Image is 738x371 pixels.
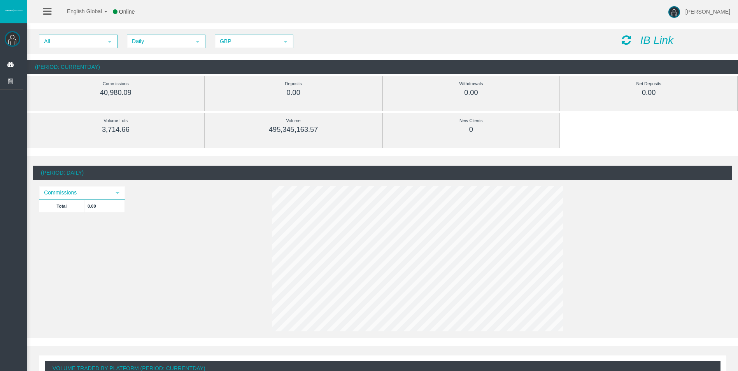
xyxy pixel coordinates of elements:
td: 0.00 [84,199,125,212]
span: Daily [128,35,191,47]
img: logo.svg [4,9,23,12]
div: New Clients [400,116,542,125]
span: select [114,190,121,196]
div: 0 [400,125,542,134]
span: All [40,35,103,47]
div: Net Deposits [578,79,720,88]
div: 40,980.09 [45,88,187,97]
div: Volume Lots [45,116,187,125]
span: select [195,38,201,45]
div: Volume [223,116,365,125]
div: Commissions [45,79,187,88]
div: 0.00 [578,88,720,97]
div: 0.00 [400,88,542,97]
div: (Period: Daily) [33,166,732,180]
img: user-image [668,6,680,18]
span: Online [119,9,135,15]
span: [PERSON_NAME] [685,9,730,15]
div: 495,345,163.57 [223,125,365,134]
span: English Global [57,8,102,14]
td: Total [39,199,84,212]
div: 3,714.66 [45,125,187,134]
div: Deposits [223,79,365,88]
span: select [282,38,289,45]
i: IB Link [640,34,673,46]
span: Commissions [40,187,110,199]
div: Withdrawals [400,79,542,88]
span: GBP [216,35,279,47]
span: select [107,38,113,45]
div: (Period: CurrentDay) [27,60,738,74]
i: Reload Dashboard [622,35,631,45]
div: 0.00 [223,88,365,97]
